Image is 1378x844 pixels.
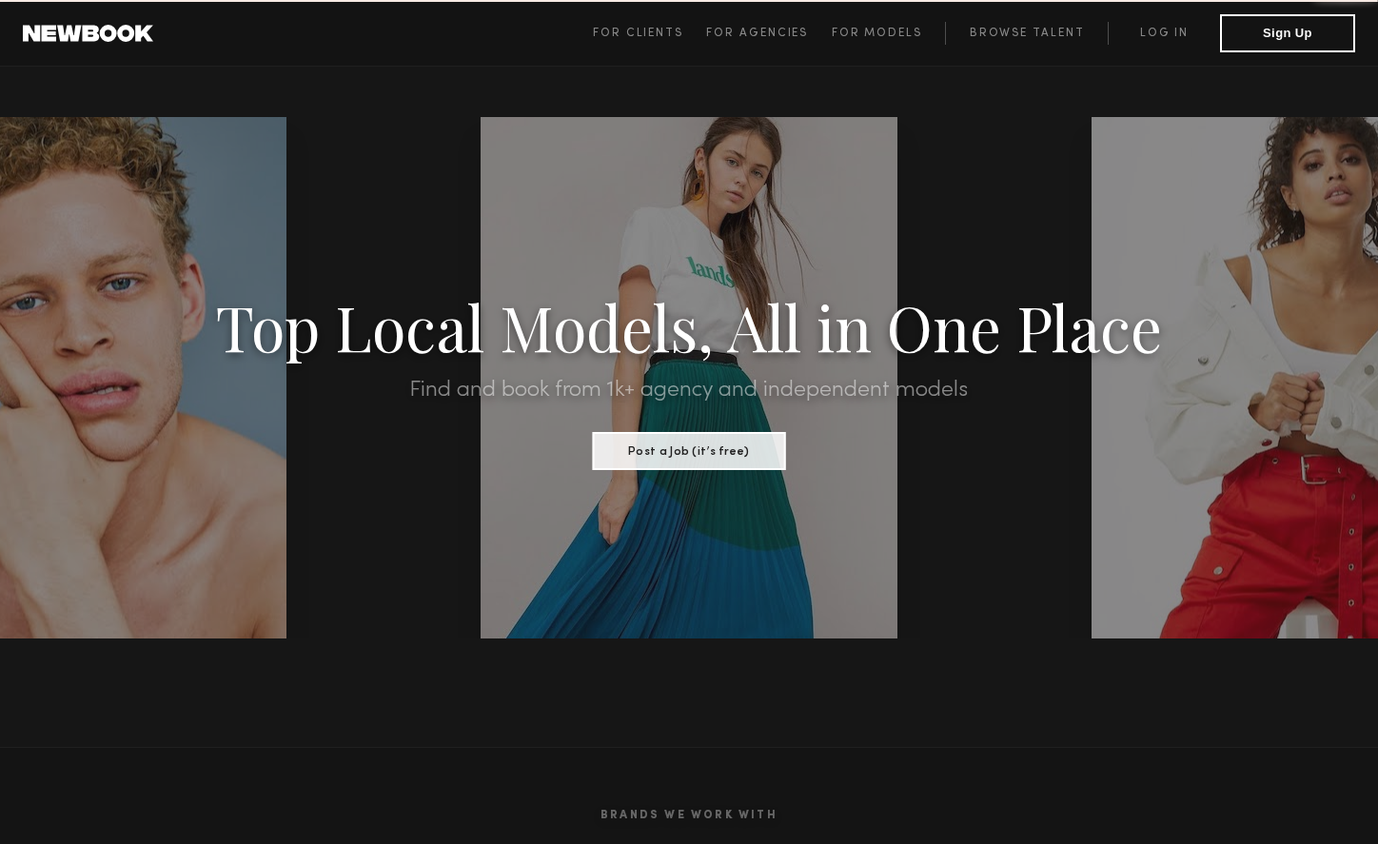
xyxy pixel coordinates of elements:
a: For Models [832,22,946,45]
span: For Agencies [706,28,808,39]
button: Post a Job (it’s free) [592,432,785,470]
a: For Agencies [706,22,831,45]
button: Sign Up [1220,14,1355,52]
a: Browse Talent [945,22,1108,45]
span: For Models [832,28,922,39]
a: Post a Job (it’s free) [592,439,785,460]
a: Log in [1108,22,1220,45]
a: For Clients [593,22,706,45]
h1: Top Local Models, All in One Place [104,297,1275,356]
h2: Find and book from 1k+ agency and independent models [104,379,1275,402]
span: For Clients [593,28,683,39]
